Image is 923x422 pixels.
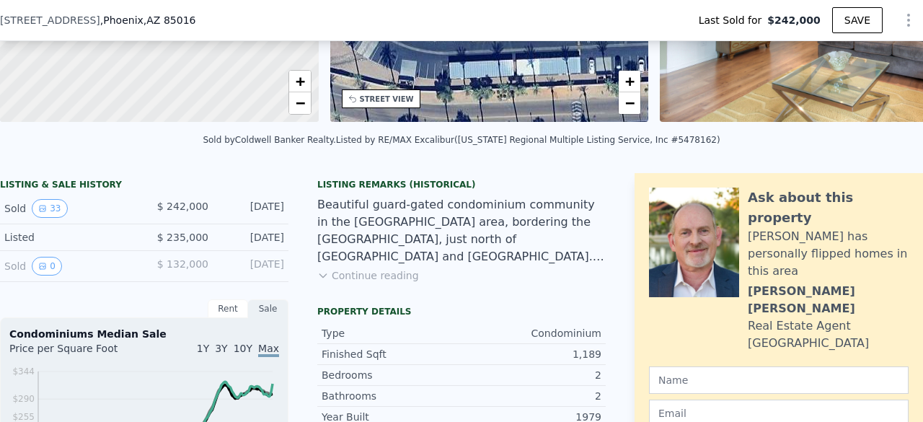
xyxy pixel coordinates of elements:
div: Property details [317,306,606,317]
div: Rent [208,299,248,318]
div: Sold by Coldwell Banker Realty . [203,135,335,145]
div: Real Estate Agent [748,317,851,335]
div: Finished Sqft [322,347,461,361]
div: [DATE] [220,230,284,245]
div: [PERSON_NAME] has personally flipped homes in this area [748,228,909,280]
a: Zoom in [289,71,311,92]
span: $ 132,000 [157,258,208,270]
button: Show Options [894,6,923,35]
div: Bedrooms [322,368,461,382]
a: Zoom out [619,92,640,114]
div: [DATE] [220,199,284,218]
div: Listed [4,230,133,245]
div: 2 [461,389,601,403]
div: 1,189 [461,347,601,361]
span: 1Y [197,343,209,354]
div: Ask about this property [748,188,909,228]
a: Zoom out [289,92,311,114]
span: 10Y [234,343,252,354]
tspan: $255 [12,412,35,422]
button: View historical data [32,199,67,218]
div: Sold [4,199,133,218]
div: Type [322,326,461,340]
div: Listed by RE/MAX Excalibur ([US_STATE] Regional Multiple Listing Service, Inc #5478162) [336,135,720,145]
button: View historical data [32,257,62,276]
span: , Phoenix [100,13,196,27]
div: Sale [248,299,288,318]
div: [PERSON_NAME] [PERSON_NAME] [748,283,909,317]
div: [GEOGRAPHIC_DATA] [748,335,869,352]
span: + [625,72,635,90]
span: $242,000 [767,13,821,27]
a: Zoom in [619,71,640,92]
div: 2 [461,368,601,382]
span: 3Y [215,343,227,354]
div: Beautiful guard-gated condominium community in the [GEOGRAPHIC_DATA] area, bordering the [GEOGRAP... [317,196,606,265]
div: [DATE] [220,257,284,276]
button: SAVE [832,7,883,33]
div: Price per Square Foot [9,341,144,364]
span: − [625,94,635,112]
div: Condominium [461,326,601,340]
span: , AZ 85016 [143,14,196,26]
button: Continue reading [317,268,419,283]
span: − [295,94,304,112]
div: Bathrooms [322,389,461,403]
div: Listing Remarks (Historical) [317,179,606,190]
span: + [295,72,304,90]
tspan: $290 [12,394,35,404]
div: STREET VIEW [360,94,414,105]
span: Max [258,343,279,357]
input: Name [649,366,909,394]
div: Sold [4,257,133,276]
span: Last Sold for [699,13,768,27]
div: Condominiums Median Sale [9,327,279,341]
tspan: $344 [12,366,35,377]
span: $ 242,000 [157,201,208,212]
span: $ 235,000 [157,232,208,243]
